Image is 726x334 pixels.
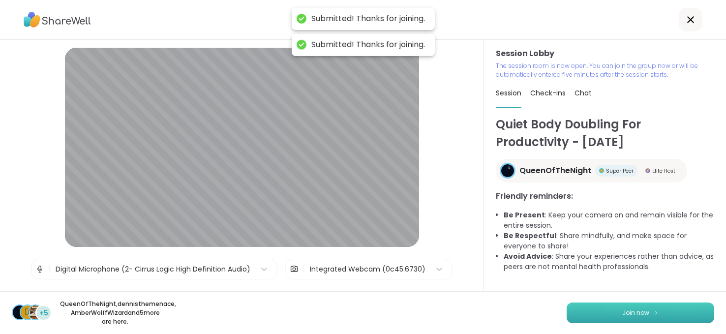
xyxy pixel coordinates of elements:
[504,251,714,272] li: : Share your experiences rather than advice, as peers are not mental health professionals.
[290,259,299,279] img: Camera
[496,159,687,182] a: QueenOfTheNightQueenOfTheNightSuper PeerSuper PeerElite HostElite Host
[311,14,425,24] div: Submitted! Thanks for joining.
[504,210,714,231] li: : Keep your camera on and remain visible for the entire session.
[302,259,305,279] span: |
[56,264,250,274] div: Digital Microphone (2- Cirrus Logic High Definition Audio)
[622,308,649,317] span: Join now
[530,88,566,98] span: Check-ins
[48,259,51,279] span: |
[496,88,521,98] span: Session
[310,264,425,274] div: Integrated Webcam (0c45:6730)
[645,168,650,173] img: Elite Host
[25,306,30,319] span: d
[496,190,714,202] h3: Friendly reminders:
[39,308,48,318] span: +5
[606,167,634,175] span: Super Peer
[501,164,514,177] img: QueenOfTheNight
[575,88,592,98] span: Chat
[496,116,714,151] h1: Quiet Body Doubling For Productivity - [DATE]
[653,310,659,315] img: ShareWell Logomark
[496,61,714,79] p: The session room is now open. You can join the group now or will be automatically entered five mi...
[29,305,42,319] img: AmberWolffWizard
[599,168,604,173] img: Super Peer
[504,231,714,251] li: : Share mindfully, and make space for everyone to share!
[504,231,556,241] b: Be Respectful
[504,210,545,220] b: Be Present
[311,40,425,50] div: Submitted! Thanks for joining.
[519,165,591,177] span: QueenOfTheNight
[496,48,714,60] h3: Session Lobby
[13,305,27,319] img: QueenOfTheNight
[60,300,170,326] p: QueenOfTheNight , dennisthemenace , AmberWolffWizard and 5 more are here.
[652,167,675,175] span: Elite Host
[504,251,552,261] b: Avoid Advice
[567,303,714,323] button: Join now
[24,8,91,31] img: ShareWell Logo
[35,259,44,279] img: Microphone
